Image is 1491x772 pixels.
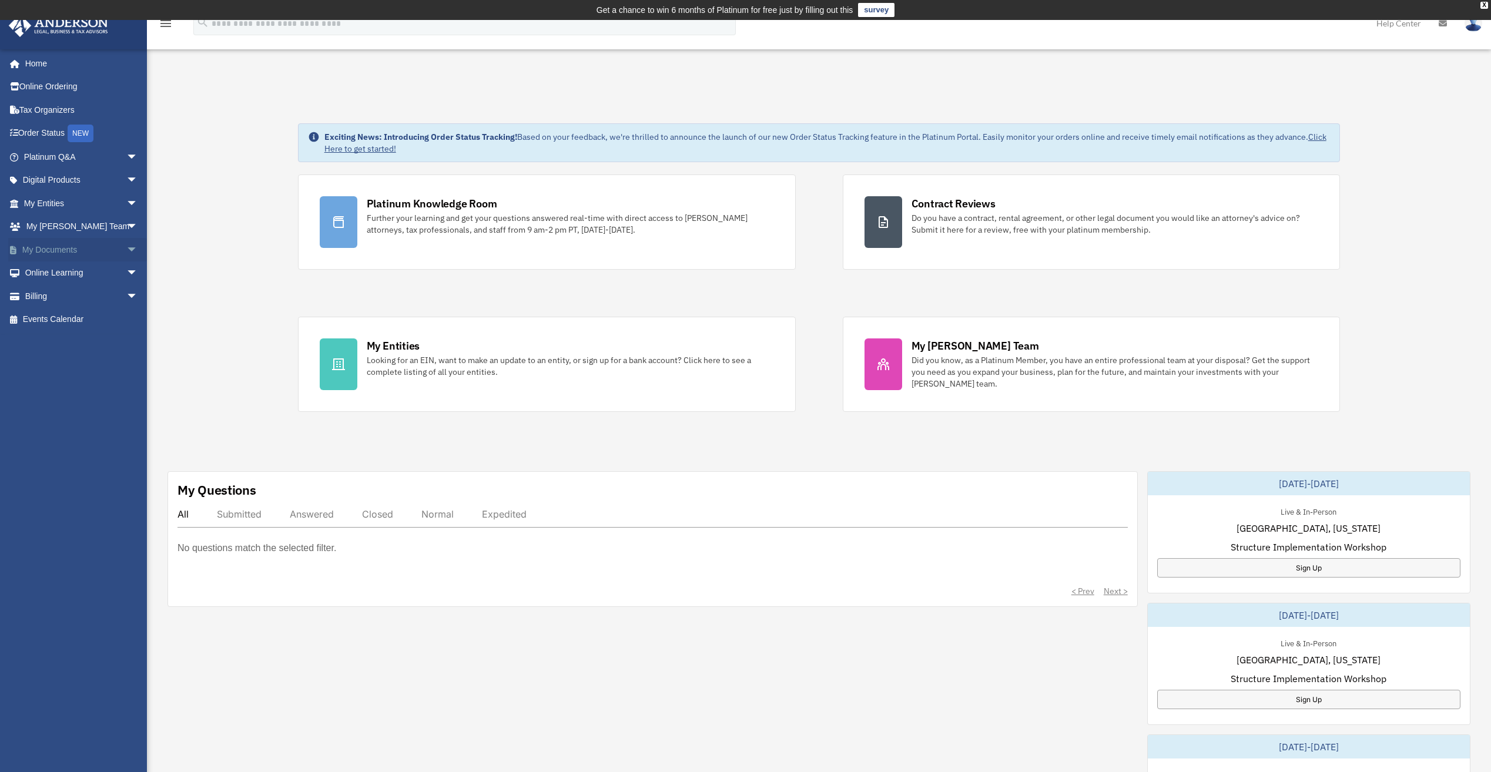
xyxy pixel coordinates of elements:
[858,3,894,17] a: survey
[1231,672,1386,686] span: Structure Implementation Workshop
[912,212,1319,236] div: Do you have a contract, rental agreement, or other legal document you would like an attorney's ad...
[1271,636,1346,649] div: Live & In-Person
[177,540,336,556] p: No questions match the selected filter.
[196,16,209,29] i: search
[8,215,156,239] a: My [PERSON_NAME] Teamarrow_drop_down
[843,174,1341,270] a: Contract Reviews Do you have a contract, rental agreement, or other legal document you would like...
[1157,690,1460,709] a: Sign Up
[1271,505,1346,517] div: Live & In-Person
[8,145,156,169] a: Platinum Q&Aarrow_drop_down
[8,75,156,99] a: Online Ordering
[1231,540,1386,554] span: Structure Implementation Workshop
[159,16,173,31] i: menu
[912,196,996,211] div: Contract Reviews
[126,215,150,239] span: arrow_drop_down
[68,125,93,142] div: NEW
[367,338,420,353] div: My Entities
[367,196,497,211] div: Platinum Knowledge Room
[8,122,156,146] a: Order StatusNEW
[482,508,527,520] div: Expedited
[912,338,1039,353] div: My [PERSON_NAME] Team
[126,169,150,193] span: arrow_drop_down
[324,132,1326,154] a: Click Here to get started!
[1237,653,1381,667] span: [GEOGRAPHIC_DATA], [US_STATE]
[1157,558,1460,578] a: Sign Up
[597,3,853,17] div: Get a chance to win 6 months of Platinum for free just by filling out this
[126,145,150,169] span: arrow_drop_down
[362,508,393,520] div: Closed
[159,21,173,31] a: menu
[8,169,156,192] a: Digital Productsarrow_drop_down
[8,192,156,215] a: My Entitiesarrow_drop_down
[367,354,774,378] div: Looking for an EIN, want to make an update to an entity, or sign up for a bank account? Click her...
[912,354,1319,390] div: Did you know, as a Platinum Member, you have an entire professional team at your disposal? Get th...
[177,481,256,499] div: My Questions
[126,261,150,286] span: arrow_drop_down
[8,238,156,261] a: My Documentsarrow_drop_down
[217,508,262,520] div: Submitted
[843,317,1341,412] a: My [PERSON_NAME] Team Did you know, as a Platinum Member, you have an entire professional team at...
[1237,521,1381,535] span: [GEOGRAPHIC_DATA], [US_STATE]
[126,192,150,216] span: arrow_drop_down
[1148,472,1470,495] div: [DATE]-[DATE]
[298,317,796,412] a: My Entities Looking for an EIN, want to make an update to an entity, or sign up for a bank accoun...
[290,508,334,520] div: Answered
[298,174,796,270] a: Platinum Knowledge Room Further your learning and get your questions answered real-time with dire...
[324,131,1331,155] div: Based on your feedback, we're thrilled to announce the launch of our new Order Status Tracking fe...
[421,508,454,520] div: Normal
[1465,15,1482,32] img: User Pic
[126,238,150,262] span: arrow_drop_down
[367,212,774,236] div: Further your learning and get your questions answered real-time with direct access to [PERSON_NAM...
[8,98,156,122] a: Tax Organizers
[1148,735,1470,758] div: [DATE]-[DATE]
[324,132,517,142] strong: Exciting News: Introducing Order Status Tracking!
[8,52,150,75] a: Home
[8,261,156,285] a: Online Learningarrow_drop_down
[5,14,112,37] img: Anderson Advisors Platinum Portal
[8,284,156,308] a: Billingarrow_drop_down
[126,284,150,308] span: arrow_drop_down
[8,308,156,331] a: Events Calendar
[1148,603,1470,627] div: [DATE]-[DATE]
[1480,2,1488,9] div: close
[177,508,189,520] div: All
